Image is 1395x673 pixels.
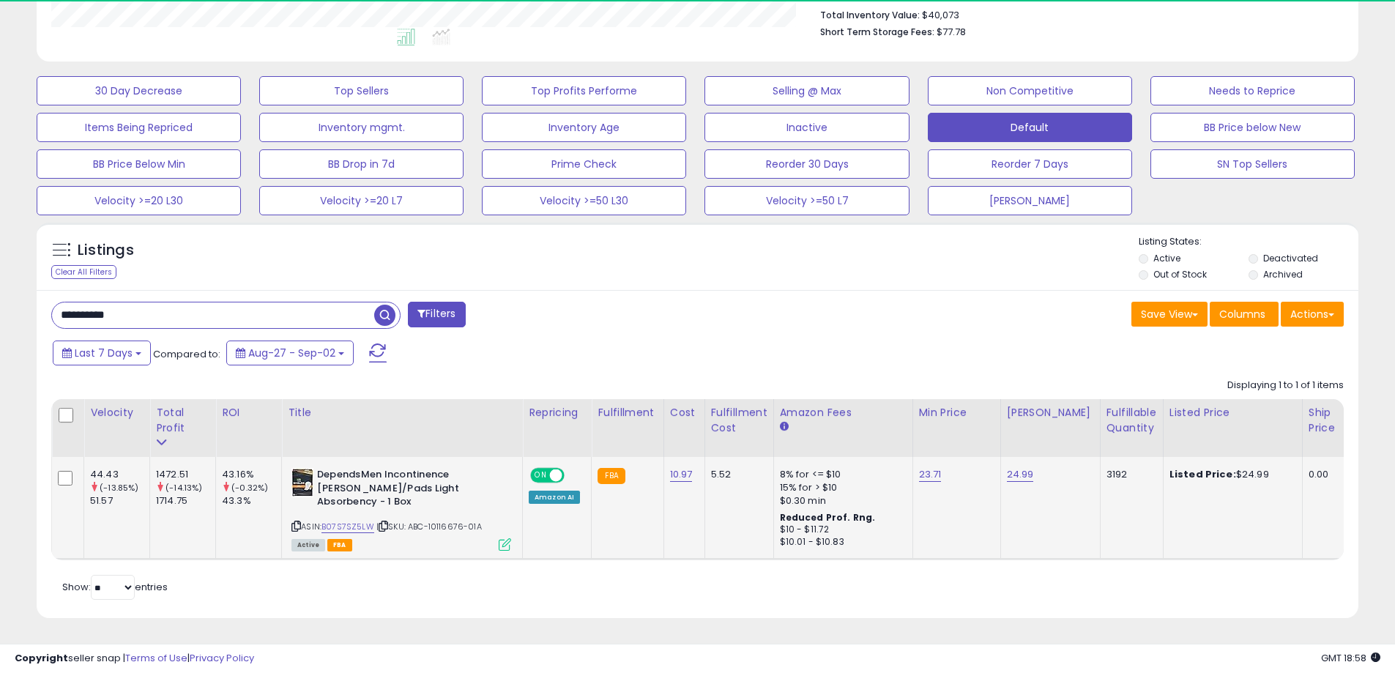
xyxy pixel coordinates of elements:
[90,494,149,507] div: 51.57
[780,524,901,536] div: $10 - $11.72
[156,405,209,436] div: Total Profit
[222,494,281,507] div: 43.3%
[291,468,313,497] img: 41D5HgVXUVL._SL40_.jpg
[928,186,1132,215] button: [PERSON_NAME]
[321,521,374,533] a: B07S7SZ5LW
[820,5,1333,23] li: $40,073
[1321,651,1380,665] span: 2025-09-10 18:58 GMT
[1227,379,1344,393] div: Displaying 1 to 1 of 1 items
[37,76,241,105] button: 30 Day Decrease
[780,536,901,549] div: $10.01 - $10.83
[1309,468,1333,481] div: 0.00
[780,511,876,524] b: Reduced Prof. Rng.
[780,405,907,420] div: Amazon Fees
[711,468,762,481] div: 5.52
[53,341,151,365] button: Last 7 Days
[482,186,686,215] button: Velocity >=50 L30
[1106,468,1152,481] div: 3192
[780,494,901,507] div: $0.30 min
[780,481,901,494] div: 15% for > $10
[259,186,464,215] button: Velocity >=20 L7
[1219,307,1265,321] span: Columns
[231,482,268,494] small: (-0.32%)
[928,113,1132,142] button: Default
[1263,252,1318,264] label: Deactivated
[1309,405,1338,436] div: Ship Price
[704,186,909,215] button: Velocity >=50 L7
[37,186,241,215] button: Velocity >=20 L30
[90,468,149,481] div: 44.43
[532,469,550,482] span: ON
[482,76,686,105] button: Top Profits Performe
[156,468,215,481] div: 1472.51
[482,149,686,179] button: Prime Check
[780,420,789,434] small: Amazon Fees.
[928,149,1132,179] button: Reorder 7 Days
[75,346,133,360] span: Last 7 Days
[153,347,220,361] span: Compared to:
[1139,235,1358,249] p: Listing States:
[598,468,625,484] small: FBA
[37,113,241,142] button: Items Being Repriced
[529,405,585,420] div: Repricing
[1153,252,1180,264] label: Active
[190,651,254,665] a: Privacy Policy
[1150,113,1355,142] button: BB Price below New
[259,149,464,179] button: BB Drop in 7d
[820,26,934,38] b: Short Term Storage Fees:
[711,405,767,436] div: Fulfillment Cost
[1169,468,1291,481] div: $24.99
[1007,467,1034,482] a: 24.99
[90,405,144,420] div: Velocity
[226,341,354,365] button: Aug-27 - Sep-02
[291,468,511,549] div: ASIN:
[919,405,994,420] div: Min Price
[704,113,909,142] button: Inactive
[1106,405,1157,436] div: Fulfillable Quantity
[222,468,281,481] div: 43.16%
[598,405,657,420] div: Fulfillment
[376,521,482,532] span: | SKU: ABC-10116676-01A
[156,494,215,507] div: 1714.75
[317,468,495,513] b: DependsMen Incontinence [PERSON_NAME]/Pads Light Absorbency - 1 Box
[1131,302,1208,327] button: Save View
[62,580,168,594] span: Show: entries
[704,76,909,105] button: Selling @ Max
[291,539,325,551] span: All listings currently available for purchase on Amazon
[15,652,254,666] div: seller snap | |
[1263,268,1303,280] label: Archived
[928,76,1132,105] button: Non Competitive
[1150,76,1355,105] button: Needs to Reprice
[222,405,275,420] div: ROI
[78,240,134,261] h5: Listings
[100,482,138,494] small: (-13.85%)
[1007,405,1094,420] div: [PERSON_NAME]
[259,113,464,142] button: Inventory mgmt.
[937,25,966,39] span: $77.78
[1281,302,1344,327] button: Actions
[670,405,699,420] div: Cost
[482,113,686,142] button: Inventory Age
[37,149,241,179] button: BB Price Below Min
[1169,405,1296,420] div: Listed Price
[259,76,464,105] button: Top Sellers
[327,539,352,551] span: FBA
[288,405,516,420] div: Title
[408,302,465,327] button: Filters
[529,491,580,504] div: Amazon AI
[15,651,68,665] strong: Copyright
[1210,302,1279,327] button: Columns
[51,265,116,279] div: Clear All Filters
[919,467,942,482] a: 23.71
[820,9,920,21] b: Total Inventory Value:
[1153,268,1207,280] label: Out of Stock
[165,482,202,494] small: (-14.13%)
[1169,467,1236,481] b: Listed Price:
[670,467,693,482] a: 10.97
[704,149,909,179] button: Reorder 30 Days
[248,346,335,360] span: Aug-27 - Sep-02
[125,651,187,665] a: Terms of Use
[1150,149,1355,179] button: SN Top Sellers
[562,469,586,482] span: OFF
[780,468,901,481] div: 8% for <= $10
